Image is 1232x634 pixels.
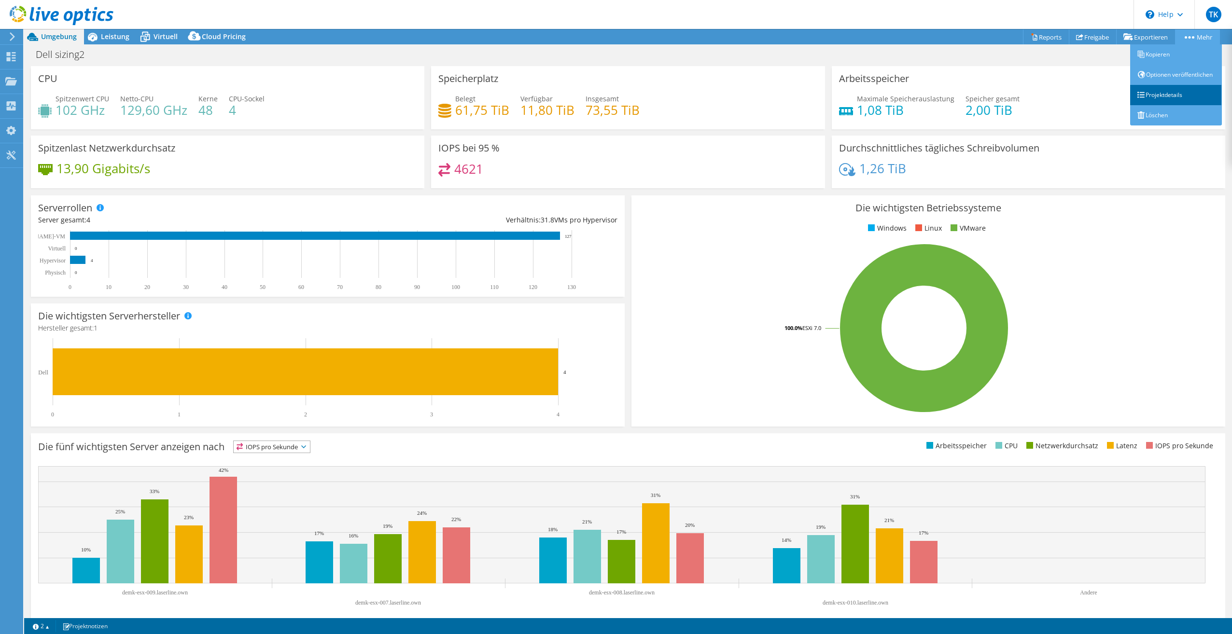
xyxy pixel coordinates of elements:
text: 100 [451,284,460,290]
div: Verhältnis: VMs pro Hypervisor [328,215,617,225]
text: Hypervisor [40,257,66,264]
text: 127 [565,234,572,239]
h3: CPU [38,73,57,84]
text: 17% [616,529,626,535]
span: TK [1206,7,1221,22]
h4: Hersteller gesamt: [38,323,617,333]
span: 4 [86,215,90,224]
h3: Spitzenlast Netzwerkdurchsatz [38,143,175,153]
h4: 4 [229,105,265,115]
span: Virtuell [154,32,178,41]
h3: Speicherplatz [438,73,498,84]
li: IOPS pro Sekunde [1144,441,1213,451]
text: 20% [685,522,695,528]
li: CPU [993,441,1018,451]
span: Maximale Speicherauslastung [857,94,954,103]
span: 31.8 [541,215,554,224]
div: Server gesamt: [38,215,328,225]
text: 23% [184,514,194,520]
text: 24% [417,510,427,516]
text: demk-esx-008.laserline.own [589,589,655,596]
text: 50 [260,284,266,290]
text: 2 [304,411,307,418]
a: Freigabe [1069,29,1117,44]
a: Exportieren [1116,29,1176,44]
text: 31% [850,494,860,499]
a: Mehr [1175,29,1220,44]
text: 120 [529,284,537,290]
span: Netto-CPU [120,94,154,103]
span: CPU-Sockel [229,94,265,103]
a: 2 [26,620,56,632]
text: Virtuell [48,245,66,252]
span: Kerne [198,94,218,103]
text: 130 [567,284,576,290]
text: Physisch [45,269,66,276]
text: demk-esx-007.laserline.own [355,599,421,606]
li: Linux [913,223,942,234]
h3: Durchschnittliches tägliches Schreibvolumen [839,143,1039,153]
text: 0 [69,284,71,290]
h4: 1,08 TiB [857,105,954,115]
span: Speicher gesamt [966,94,1020,103]
li: Windows [866,223,907,234]
h4: 48 [198,105,218,115]
svg: \n [1146,10,1154,19]
text: 17% [919,530,928,536]
li: Netzwerkdurchsatz [1024,441,1098,451]
span: IOPS pro Sekunde [234,441,310,453]
a: Optionen veröffentlichen [1130,65,1222,85]
tspan: ESXi 7.0 [802,324,821,331]
h4: 129,60 GHz [120,105,187,115]
text: 21% [582,519,592,524]
h4: 61,75 TiB [455,105,509,115]
text: 1 [178,411,181,418]
span: Leistung [101,32,129,41]
h4: 13,90 Gigabits/s [56,163,150,174]
text: 25% [115,509,125,514]
h4: 1,26 TiB [859,163,906,174]
a: Projektnotizen [56,620,114,632]
h4: 102 GHz [56,105,109,115]
span: Umgebung [41,32,77,41]
text: 30 [183,284,189,290]
text: 4 [557,411,560,418]
span: Spitzenwert CPU [56,94,109,103]
span: Verfügbar [520,94,553,103]
text: 20 [144,284,150,290]
text: 33% [150,488,159,494]
h3: Arbeitsspeicher [839,73,909,84]
h3: Die wichtigsten Betriebssysteme [639,203,1218,213]
text: 110 [490,284,499,290]
h4: 11,80 TiB [520,105,574,115]
li: VMware [948,223,986,234]
text: 0 [51,411,54,418]
text: 19% [816,524,826,530]
text: 4 [563,369,566,375]
text: 22% [451,516,461,522]
li: Latenz [1105,441,1137,451]
text: 40 [222,284,227,290]
li: Arbeitsspeicher [924,441,987,451]
text: 42% [219,467,228,473]
h4: 4621 [454,164,483,174]
h4: 73,55 TiB [586,105,640,115]
text: 10 [106,284,112,290]
text: 3 [430,411,433,418]
text: demk-esx-009.laserline.own [122,589,188,596]
a: Löschen [1130,105,1222,125]
h3: IOPS bei 95 % [438,143,500,153]
h3: Die wichtigsten Serverhersteller [38,311,180,321]
h1: Dell sizing2 [31,49,99,60]
text: 80 [376,284,381,290]
span: 1 [94,323,98,332]
text: Dell [38,369,48,376]
text: 70 [337,284,343,290]
text: 4 [91,258,93,263]
text: 0 [75,246,77,251]
a: Kopieren [1130,44,1222,65]
text: 21% [884,517,894,523]
text: 0 [75,270,77,275]
tspan: 100.0% [784,324,802,331]
text: demk-esx-010.laserline.own [823,599,888,606]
